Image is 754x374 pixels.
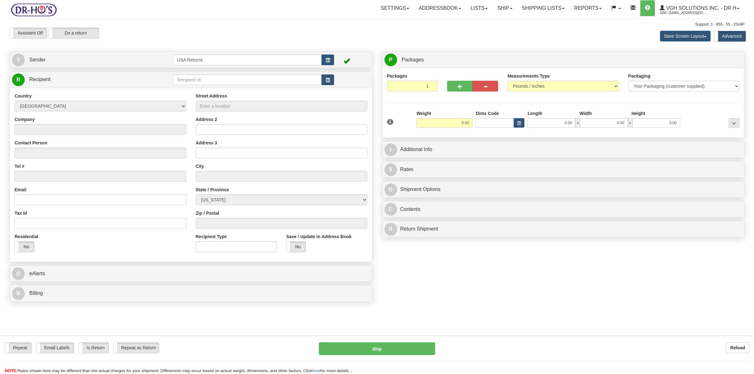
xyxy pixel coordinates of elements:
[730,345,745,350] b: Reload
[12,54,173,67] a: S Sender
[287,242,306,252] label: No
[508,73,550,79] label: Measurements Type
[714,31,746,41] label: Advanced
[196,210,219,216] label: Zip / Postal
[15,242,34,252] label: No
[312,368,320,373] a: here
[12,287,25,300] span: B
[173,54,321,65] input: Sender Id
[10,2,58,18] img: logo1890.jpg
[79,343,109,353] label: Is Return
[15,187,26,193] label: Email
[376,0,414,16] a: Settings
[384,223,742,236] a: RReturn Shipment
[114,343,159,353] label: Repeat as Return
[5,368,17,373] span: NOTE:
[476,110,499,117] label: Dims Code
[196,93,227,99] label: Street Address
[384,163,397,176] span: $
[384,203,397,216] span: C
[12,54,25,66] span: S
[15,116,35,123] label: Company
[29,271,45,276] span: eAlerts
[29,290,43,296] span: Billing
[628,73,650,79] label: Packaging
[49,28,99,38] label: Do a return
[528,110,542,117] label: Length
[15,140,47,146] label: Contact Person
[655,0,744,16] a: VGH Solutions Inc. - Dr H 1890 / [EMAIL_ADDRESS][DOMAIN_NAME]
[12,267,25,280] span: @
[384,54,397,66] span: P
[726,342,749,353] button: Reload
[12,267,370,280] a: @ eAlerts
[384,163,742,176] a: $Rates
[12,287,370,300] a: B Billing
[384,223,397,236] span: R
[416,110,431,117] label: Weight
[384,183,742,196] a: OShipment Options
[10,28,47,38] label: Assistant Off
[196,116,217,123] label: Address 2
[580,110,592,117] label: Width
[36,343,74,353] label: Email Labels
[466,0,492,16] a: Lists
[628,118,632,128] span: x
[12,73,25,86] span: R
[575,118,580,128] span: x
[384,143,742,156] a: IAdditional Info
[387,73,408,79] label: Packages
[196,140,217,146] label: Address 3
[387,119,394,125] span: 1
[319,342,435,355] button: Ship
[286,233,352,240] label: Save / Update in Address Book
[15,233,38,240] label: Residential
[12,73,155,86] a: R Recipient
[492,0,517,16] a: Ship
[15,210,27,216] label: Tax Id
[660,31,711,41] button: Save Screen Layout
[384,54,742,67] a: P Packages
[414,0,466,16] a: Addressbook
[569,0,606,16] a: Reports
[173,74,321,85] input: Recipient Id
[10,22,744,27] div: Support: 1 - 855 - 55 - 2SHIP
[29,77,50,82] span: Recipient
[402,57,424,62] span: Packages
[196,187,229,193] label: State / Province
[5,343,31,353] label: Repeat
[384,183,397,196] span: O
[384,143,397,156] span: I
[517,0,569,16] a: Shipping lists
[384,203,742,216] a: CContents
[196,233,227,240] label: Recipient Type
[665,5,736,11] span: VGH Solutions Inc. - Dr H
[660,10,707,16] span: 1890 / [EMAIL_ADDRESS][DOMAIN_NAME]
[196,101,367,111] input: Enter a location
[29,57,46,62] span: Sender
[196,163,204,169] label: City
[15,163,24,169] label: Tel #
[631,110,645,117] label: Height
[15,93,32,99] label: Country
[729,118,739,128] div: ...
